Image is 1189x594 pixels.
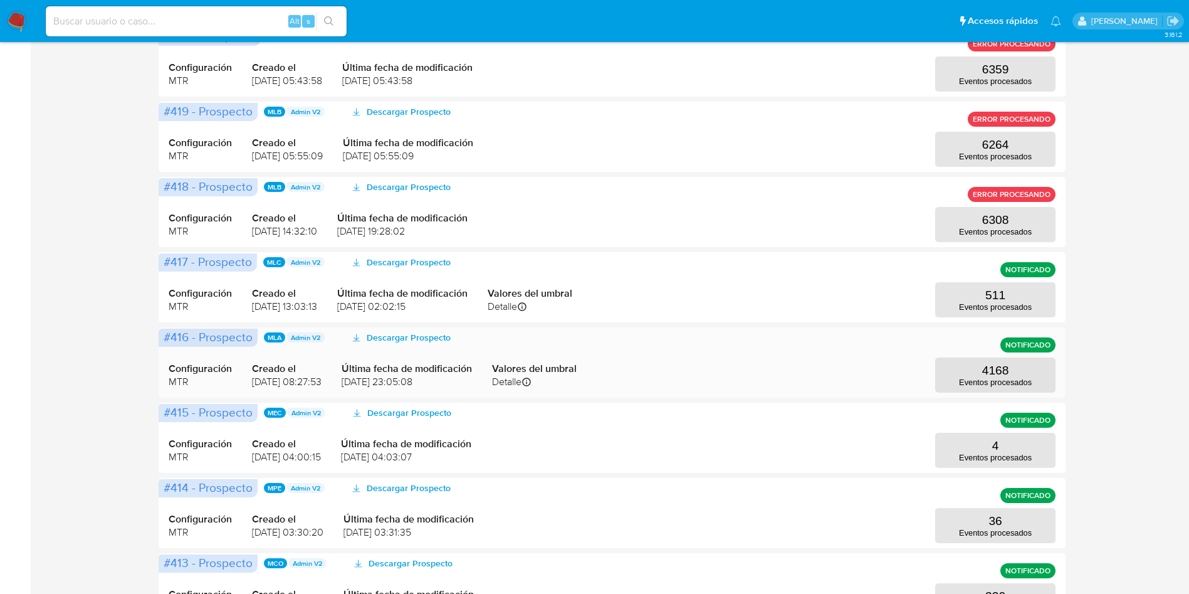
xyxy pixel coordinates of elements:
a: Salir [1166,14,1180,28]
input: Buscar usuario o caso... [46,13,347,29]
span: Alt [290,15,300,27]
button: search-icon [316,13,342,30]
span: 3.161.2 [1165,29,1183,40]
a: Notificaciones [1050,16,1061,26]
p: joaquin.santistebe@mercadolibre.com [1091,15,1162,27]
span: s [306,15,310,27]
span: Accesos rápidos [968,14,1038,28]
